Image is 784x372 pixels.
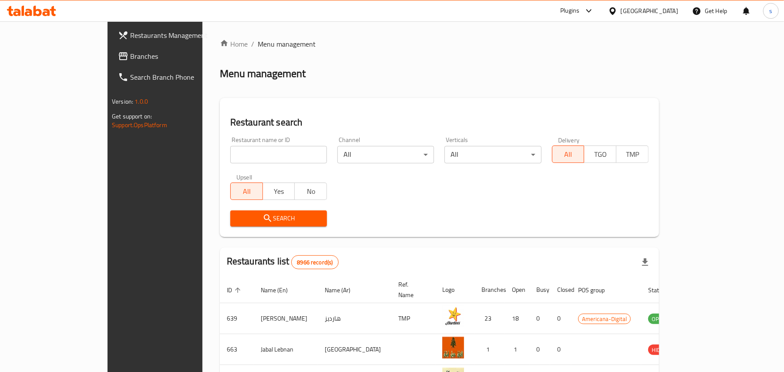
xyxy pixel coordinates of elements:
th: Logo [435,277,474,303]
div: Export file [635,252,656,273]
div: All [337,146,434,163]
th: Busy [529,277,550,303]
span: OPEN [648,314,670,324]
input: Search for restaurant name or ID.. [230,146,327,163]
span: All [234,185,259,198]
td: 18 [505,303,529,334]
h2: Restaurant search [230,116,649,129]
th: Branches [474,277,505,303]
div: [GEOGRAPHIC_DATA] [621,6,678,16]
span: 8966 record(s) [292,258,338,267]
a: Support.OpsPlatform [112,119,167,131]
button: TMP [616,145,649,163]
img: Hardee's [442,306,464,328]
div: Plugins [560,6,579,16]
th: Closed [550,277,571,303]
td: 0 [550,334,571,365]
span: Status [648,285,676,295]
button: Yes [262,183,295,200]
span: Yes [266,185,292,198]
td: 0 [529,334,550,365]
span: 1.0.0 [135,96,148,107]
img: Jabal Lebnan [442,337,464,358]
label: Delivery [558,137,580,143]
button: No [294,183,327,200]
a: Branches [111,46,239,67]
li: / [251,39,254,49]
button: All [230,183,263,200]
span: Search [237,213,320,224]
td: [GEOGRAPHIC_DATA] [318,334,391,365]
td: 1 [505,334,529,365]
label: Upsell [236,174,252,180]
span: Branches [130,51,232,61]
span: TMP [620,148,645,161]
span: HIDDEN [648,345,674,355]
span: Name (Ar) [325,285,362,295]
td: 0 [529,303,550,334]
td: 23 [474,303,505,334]
td: 0 [550,303,571,334]
span: Get support on: [112,111,152,122]
span: ID [227,285,243,295]
span: Name (En) [261,285,299,295]
span: Ref. Name [398,279,425,300]
span: Search Branch Phone [130,72,232,82]
td: [PERSON_NAME] [254,303,318,334]
h2: Menu management [220,67,306,81]
div: Total records count [291,255,338,269]
td: 1 [474,334,505,365]
span: No [298,185,323,198]
td: TMP [391,303,435,334]
span: All [556,148,581,161]
th: Open [505,277,529,303]
span: Version: [112,96,133,107]
button: TGO [584,145,616,163]
div: All [444,146,541,163]
button: All [552,145,585,163]
td: هارديز [318,303,391,334]
span: TGO [588,148,613,161]
span: s [769,6,772,16]
td: Jabal Lebnan [254,334,318,365]
span: Restaurants Management [130,30,232,41]
button: Search [230,210,327,227]
nav: breadcrumb [220,39,659,49]
a: Restaurants Management [111,25,239,46]
h2: Restaurants list [227,255,339,269]
span: POS group [578,285,616,295]
a: Search Branch Phone [111,67,239,88]
span: Menu management [258,39,316,49]
span: Americana-Digital [579,314,630,324]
